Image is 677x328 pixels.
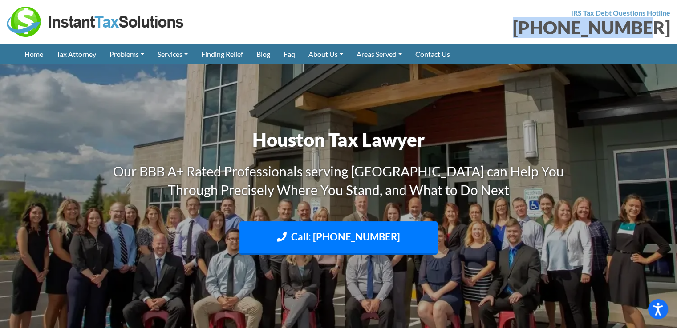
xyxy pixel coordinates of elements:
a: About Us [302,44,350,64]
a: Tax Attorney [50,44,103,64]
h1: Houston Tax Lawyer [92,127,586,153]
a: Services [151,44,195,64]
strong: IRS Tax Debt Questions Hotline [571,8,670,17]
a: Finding Relief [195,44,250,64]
a: Instant Tax Solutions Logo [7,16,185,25]
a: Contact Us [409,44,457,64]
div: [PHONE_NUMBER] [345,19,671,36]
a: Areas Served [350,44,409,64]
a: Home [18,44,50,64]
a: Blog [250,44,277,64]
a: Problems [103,44,151,64]
h3: Our BBB A+ Rated Professionals serving [GEOGRAPHIC_DATA] can Help You Through Precisely Where You... [92,162,586,199]
a: Call: [PHONE_NUMBER] [239,221,438,255]
a: Faq [277,44,302,64]
img: Instant Tax Solutions Logo [7,7,185,37]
